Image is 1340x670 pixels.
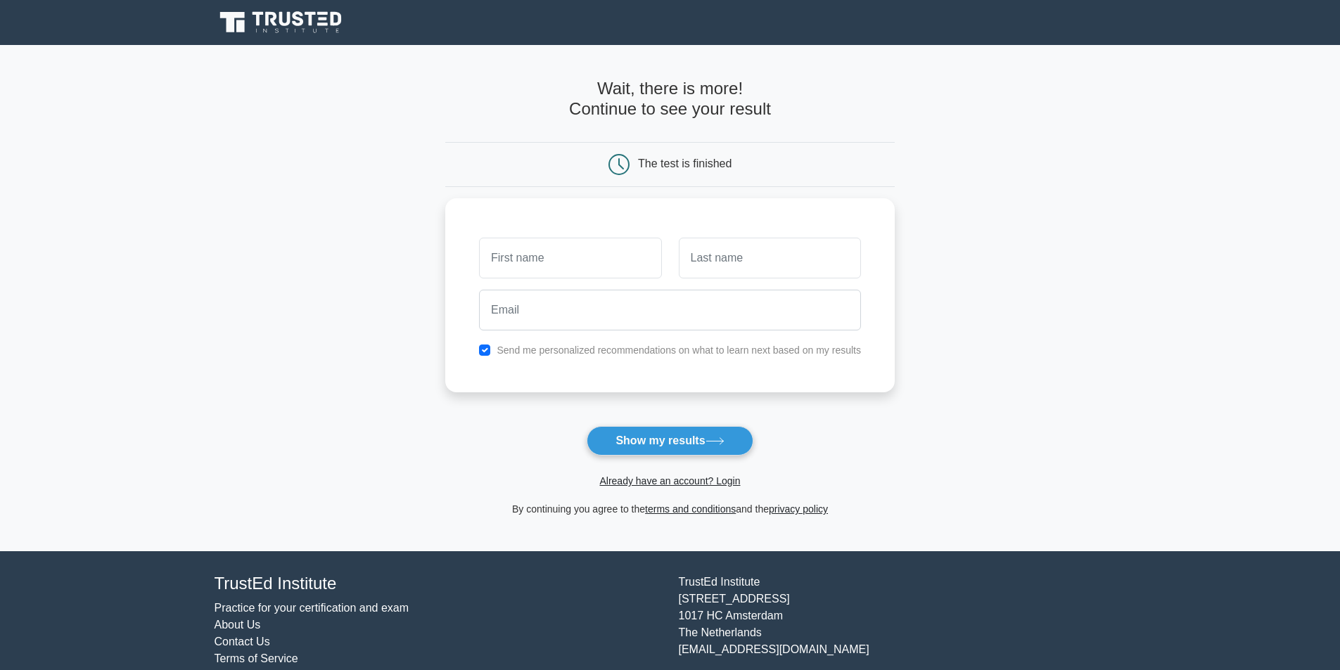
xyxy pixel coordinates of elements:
a: About Us [215,619,261,631]
a: privacy policy [769,503,828,515]
h4: Wait, there is more! Continue to see your result [445,79,895,120]
div: By continuing you agree to the and the [437,501,903,517]
a: Contact Us [215,636,270,648]
button: Show my results [587,426,753,456]
a: Practice for your certification and exam [215,602,409,614]
input: First name [479,238,661,278]
a: terms and conditions [645,503,736,515]
h4: TrustEd Institute [215,574,662,594]
a: Already have an account? Login [599,475,740,487]
div: The test is finished [638,157,732,169]
label: Send me personalized recommendations on what to learn next based on my results [497,344,861,356]
input: Last name [679,238,861,278]
input: Email [479,290,861,330]
a: Terms of Service [215,652,298,664]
